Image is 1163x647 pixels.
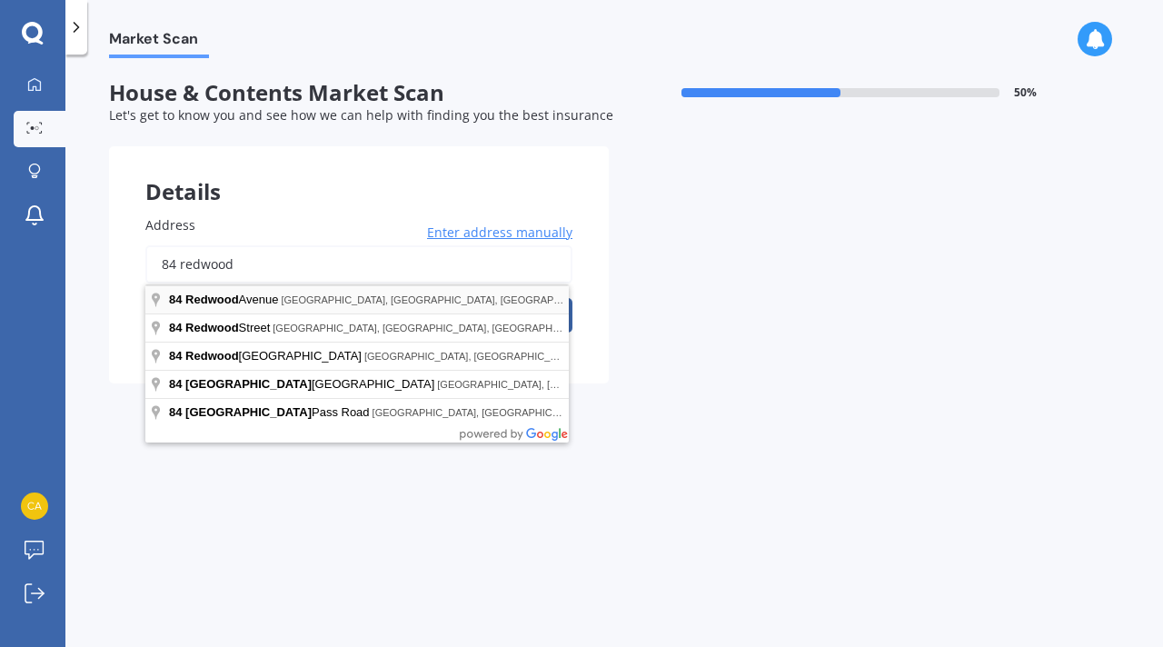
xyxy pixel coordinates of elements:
[364,351,578,362] span: [GEOGRAPHIC_DATA], [GEOGRAPHIC_DATA]
[169,349,182,363] span: 84
[169,293,281,306] span: Avenue
[169,321,273,334] span: Street
[21,493,48,520] img: edfa82894ed9bfac46bc778e0339c9c3
[185,293,239,306] span: Redwood
[145,245,572,284] input: Enter address
[109,146,609,201] div: Details
[169,349,364,363] span: [GEOGRAPHIC_DATA]
[169,377,312,391] span: 84 [GEOGRAPHIC_DATA]
[185,349,239,363] span: Redwood
[373,407,586,418] span: [GEOGRAPHIC_DATA], [GEOGRAPHIC_DATA]
[109,106,613,124] span: Let's get to know you and see how we can help with finding you the best insurance
[281,294,604,305] span: [GEOGRAPHIC_DATA], [GEOGRAPHIC_DATA], [GEOGRAPHIC_DATA]
[437,379,651,390] span: [GEOGRAPHIC_DATA], [GEOGRAPHIC_DATA]
[169,293,182,306] span: 84
[169,321,182,334] span: 84
[109,80,609,106] span: House & Contents Market Scan
[169,405,373,419] span: Pass Road
[1014,86,1037,99] span: 50 %
[169,377,437,391] span: [GEOGRAPHIC_DATA]
[169,405,312,419] span: 84 [GEOGRAPHIC_DATA]
[109,30,209,55] span: Market Scan
[427,224,572,242] span: Enter address manually
[273,323,596,333] span: [GEOGRAPHIC_DATA], [GEOGRAPHIC_DATA], [GEOGRAPHIC_DATA]
[185,321,239,334] span: Redwood
[145,216,195,234] span: Address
